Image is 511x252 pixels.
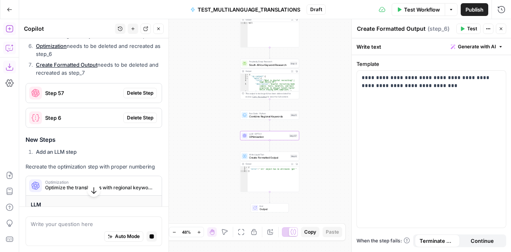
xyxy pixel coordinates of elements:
div: 5 [240,83,248,91]
span: 48% [182,229,191,235]
p: Recreate the optimization step with proper numbering [26,163,162,171]
button: Delete Step [123,88,157,98]
div: Step 5 [290,113,297,117]
span: Delete Step [127,89,153,97]
span: Publish [465,6,483,14]
g: Edge from step_3 to step_4 [269,48,270,59]
span: Toggle code folding, rows 3 through 14 [246,77,248,79]
span: Combine Regional Keywords [249,115,289,119]
a: When the step fails: [357,237,410,244]
span: Delete Step [127,114,153,121]
div: Step 4 [290,62,297,65]
div: 1 [240,74,248,76]
button: Paste [323,227,342,237]
div: LLM · GPT-4.1OPtimizationStep 57 [240,131,299,140]
a: Optimization [36,43,67,49]
div: Perplexity Deep ResearchSouth Africa Keyword ResearchStep 4Output{ "uk_content":{ "meta":{ "title... [240,59,299,99]
span: Step 57 [45,89,120,97]
span: Write Liquid Text [249,153,289,156]
span: TEST_MULTILANGUAGE_TRANSLATIONS [198,6,300,14]
textarea: Create Formatted Output [357,25,426,33]
div: Output [246,18,289,21]
span: OPtimization [249,135,287,139]
span: Output [259,207,285,211]
button: Publish [461,3,488,16]
g: Edge from step_57 to step_6 [269,140,270,151]
span: Paste [326,228,339,236]
span: End [259,204,285,208]
span: Generate with AI [458,43,496,50]
div: Copilot [24,25,113,33]
span: Optimization [45,180,154,184]
a: Combine Regional Keywords [36,32,107,39]
button: Auto Mode [104,231,143,241]
span: Toggle code folding, rows 1 through 3 [246,167,248,169]
li: needs to be deleted and recreated as step_6 [34,42,162,58]
span: Toggle code folding, rows 2 through 17 [246,75,248,77]
label: Template [357,60,506,68]
div: 2 [240,169,248,171]
div: This output is too large & has been abbreviated for review. to view the full content. [246,92,297,98]
span: Copy the output [252,95,267,98]
span: Optimize the translations with regional keywords and brand context [45,184,154,191]
button: Delete Step [123,113,157,123]
span: Auto Mode [115,232,140,240]
div: Output [246,70,289,73]
span: Perplexity Deep Research [249,60,289,63]
a: Create Formatted Output [36,62,97,68]
g: Edge from step_4 to step_5 [269,99,270,110]
span: Continue [471,237,494,245]
button: Continue [460,234,505,247]
button: TEST_MULTILANGUAGE_TRANSLATIONS [186,3,305,16]
strong: Add an LLM step [36,149,77,155]
div: 3 [240,77,248,79]
div: Step 57 [289,134,297,137]
span: Draft [310,6,322,13]
div: 1 [240,22,248,24]
div: 3 [240,170,248,172]
g: Edge from step_5 to step_57 [269,119,270,131]
div: Write Liquid TextCreate Formatted OutputStep 6Output{ "error":"'str' object has no attribute 'get'"} [240,152,299,192]
span: Toggle code folding, rows 1 through 18 [246,74,248,76]
button: Test Workflow [392,3,445,16]
div: EndOutput [240,203,299,212]
g: Edge from step_6 to end [269,192,270,203]
div: Write text [352,38,511,55]
div: Output [246,163,289,166]
span: LLM · GPT-4.1 [249,133,287,136]
button: Copy [301,227,319,237]
button: Test [456,24,481,34]
span: Terminate Workflow [420,237,455,245]
div: Step 6 [290,155,297,158]
span: Test [467,25,477,32]
h3: New Steps [26,136,162,144]
h4: LLM [31,200,157,209]
span: Test Workflow [404,6,440,14]
span: Step 6 [45,114,120,122]
div: 1 [240,167,248,169]
button: Generate with AI [448,42,506,52]
span: Run Code · Python [249,112,289,115]
span: South Africa Keyword Research [249,63,289,67]
div: 4 [240,79,248,83]
span: Copy [304,228,316,236]
li: needs to be deleted and recreated as step_7 [34,61,162,77]
span: Create Formatted Output [249,156,289,160]
div: 2 [240,75,248,77]
span: ( step_6 ) [428,25,450,33]
div: Outputnull [240,7,299,48]
div: Run Code · PythonCombine Regional KeywordsStep 5 [240,111,299,120]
